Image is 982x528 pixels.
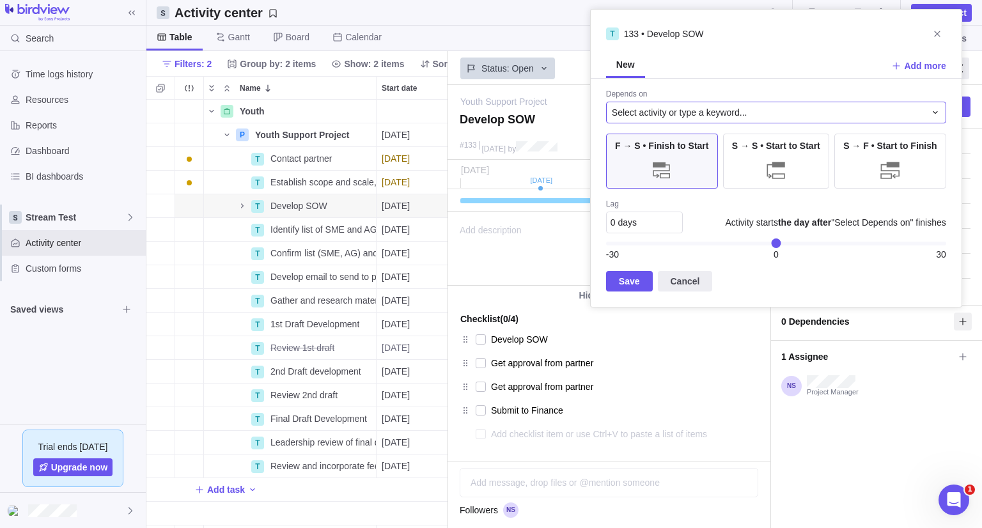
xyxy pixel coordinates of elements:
span: New [616,58,635,71]
span: F → S • Finish to Start [615,139,708,152]
div: T [606,27,619,40]
iframe: Intercom live chat [939,485,969,515]
span: 1 [965,485,975,495]
span: Save [619,274,640,289]
span: Activity starts "Select Depends on" finishes [725,216,946,229]
span: -30 [606,249,619,260]
div: Lag [606,199,946,212]
span: Add more [891,57,946,75]
b: the day after [778,217,831,228]
span: Add more [904,59,946,72]
span: 30 [936,249,946,260]
span: Save [606,271,653,291]
span: 0 days [611,217,637,228]
div: Depends on [606,89,648,102]
span: Cancel [658,271,713,291]
span: S → F • Start to Finish [843,139,937,152]
span: Select activity or type a keyword... [612,106,747,119]
span: 0 Dependencies [781,311,954,332]
span: 133 • Develop SOW [624,27,704,40]
span: Close [928,25,946,43]
span: S → S • Start to Start [732,139,820,152]
span: Cancel [671,274,700,289]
